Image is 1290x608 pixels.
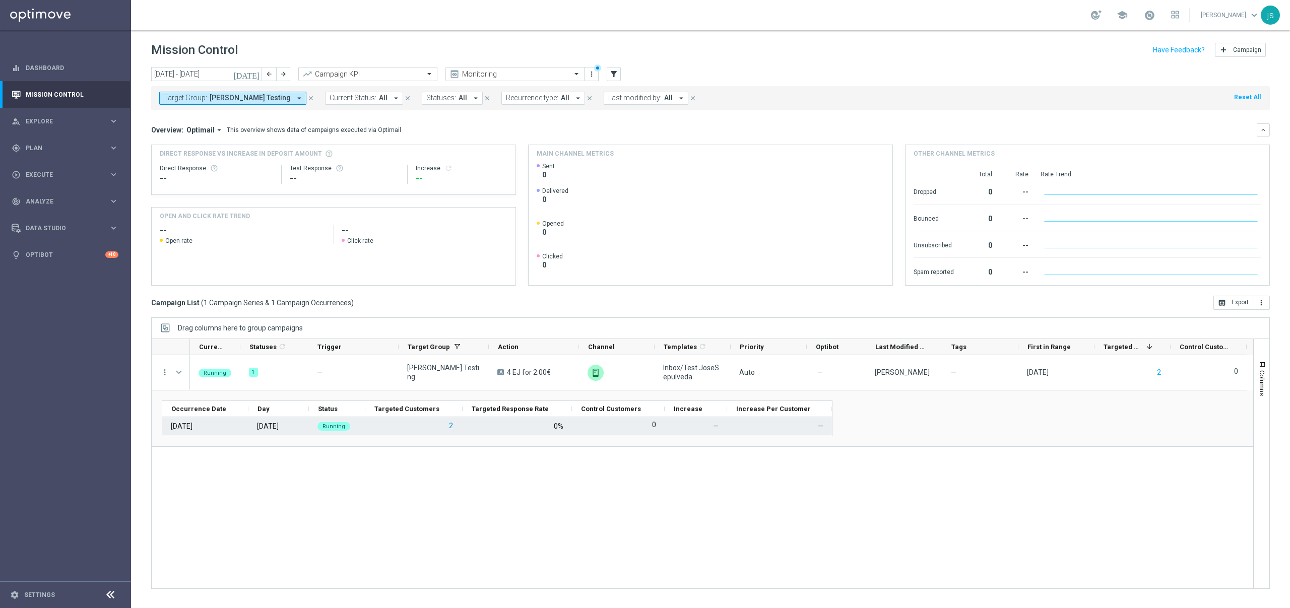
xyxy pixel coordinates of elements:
[322,423,345,430] span: Running
[151,125,183,134] h3: Overview:
[445,67,585,81] ng-select: Monitoring
[109,196,118,206] i: keyboard_arrow_right
[12,197,109,206] div: Analyze
[298,67,437,81] ng-select: Campaign KPI
[26,145,109,151] span: Plan
[215,125,224,134] i: arrow_drop_down
[604,92,688,105] button: Last modified by: All arrow_drop_down
[542,170,555,179] span: 0
[664,343,697,351] span: Templates
[26,172,109,178] span: Execute
[403,93,412,104] button: close
[422,92,483,105] button: Statuses: All arrow_drop_down
[1234,367,1238,376] label: 0
[404,95,411,102] i: close
[498,343,519,351] span: Action
[342,225,507,237] h2: --
[483,93,492,104] button: close
[1218,299,1226,307] i: open_in_browser
[914,236,954,252] div: Unsubscribed
[484,95,491,102] i: close
[542,252,563,260] span: Clicked
[12,170,21,179] i: play_circle_outline
[1004,170,1028,178] div: Rate
[1260,126,1267,133] i: keyboard_arrow_down
[318,405,338,413] span: Status
[26,54,118,81] a: Dashboard
[11,91,119,99] button: Mission Control
[12,170,109,179] div: Execute
[698,343,706,351] i: refresh
[11,197,119,206] button: track_changes Analyze keyboard_arrow_right
[1004,263,1028,279] div: --
[1219,46,1228,54] i: add
[818,422,823,430] span: —
[266,71,273,78] i: arrow_back
[374,405,439,413] span: Targeted Customers
[11,64,119,72] div: equalizer Dashboard
[1215,43,1266,57] button: add Campaign
[586,95,593,102] i: close
[914,210,954,226] div: Bounced
[689,95,696,102] i: close
[416,164,507,172] div: Increase
[444,164,453,172] button: refresh
[664,94,673,102] span: All
[307,95,314,102] i: close
[347,237,373,245] span: Click rate
[199,343,223,351] span: Current Status
[1213,296,1253,310] button: open_in_browser Export
[1156,366,1162,379] button: 2
[588,70,596,78] i: more_vert
[914,149,995,158] h4: Other channel metrics
[26,241,105,268] a: Optibot
[588,365,604,381] img: Embedded Messaging
[24,592,55,598] a: Settings
[160,368,169,377] button: more_vert
[12,63,21,73] i: equalizer
[1041,170,1261,178] div: Rate Trend
[951,368,956,377] span: —
[183,125,227,134] button: Optimail arrow_drop_down
[186,125,215,134] span: Optimail
[1004,183,1028,199] div: --
[1213,298,1270,306] multiple-options-button: Export to CSV
[713,422,719,430] span: —
[607,67,621,81] button: filter_alt
[26,81,118,108] a: Mission Control
[587,68,597,80] button: more_vert
[159,92,306,105] button: Target Group: [PERSON_NAME] Testing arrow_drop_down
[392,94,401,103] i: arrow_drop_down
[561,94,569,102] span: All
[914,183,954,199] div: Dropped
[966,236,992,252] div: 0
[472,405,549,413] span: Targeted Response Rate
[1027,343,1071,351] span: First in Range
[914,263,954,279] div: Spam reported
[165,237,192,245] span: Open rate
[295,94,304,103] i: arrow_drop_down
[1004,236,1028,252] div: --
[277,341,286,352] span: Calculate column
[151,67,262,81] input: Select date range
[204,298,351,307] span: 1 Campaign Series & 1 Campaign Occurrences
[204,370,226,376] span: Running
[501,92,585,105] button: Recurrence type: All arrow_drop_down
[171,405,226,413] span: Occurrence Date
[290,172,399,184] div: --
[609,70,618,79] i: filter_alt
[262,67,276,81] button: arrow_back
[11,117,119,125] div: person_search Explore keyboard_arrow_right
[109,170,118,179] i: keyboard_arrow_right
[1257,299,1265,307] i: more_vert
[581,405,641,413] span: Control Customers
[11,251,119,259] button: lightbulb Optibot +10
[276,67,290,81] button: arrow_forward
[178,324,303,332] span: Drag columns here to group campaigns
[1258,370,1266,396] span: Columns
[201,298,204,307] span: (
[966,263,992,279] div: 0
